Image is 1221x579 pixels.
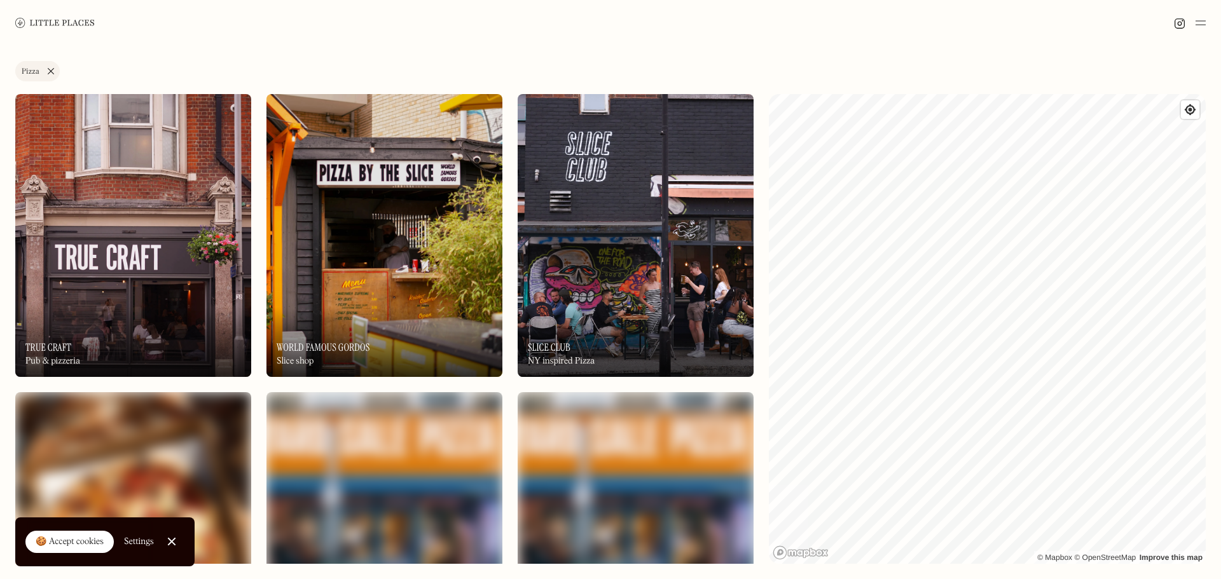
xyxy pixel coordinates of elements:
[25,531,114,554] a: 🍪 Accept cookies
[22,68,39,76] div: Pizza
[1181,100,1199,119] button: Find my location
[1140,553,1203,562] a: Improve this map
[518,94,754,377] img: Slice Club
[528,356,595,367] div: NY inspired Pizza
[124,528,154,556] a: Settings
[1037,553,1072,562] a: Mapbox
[773,545,829,560] a: Mapbox homepage
[25,356,80,367] div: Pub & pizzeria
[769,94,1206,564] canvas: Map
[277,341,370,353] h3: World Famous Gordos
[15,94,251,377] img: True Craft
[277,356,314,367] div: Slice shop
[266,94,502,377] a: World Famous GordosWorld Famous GordosWorld Famous GordosSlice shop
[528,341,570,353] h3: Slice Club
[25,341,71,353] h3: True Craft
[159,529,184,554] a: Close Cookie Popup
[15,94,251,377] a: True CraftTrue CraftTrue CraftPub & pizzeria
[124,537,154,546] div: Settings
[1074,553,1136,562] a: OpenStreetMap
[518,94,754,377] a: Slice ClubSlice ClubSlice ClubNY inspired Pizza
[36,536,104,548] div: 🍪 Accept cookies
[15,61,60,81] a: Pizza
[266,94,502,377] img: World Famous Gordos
